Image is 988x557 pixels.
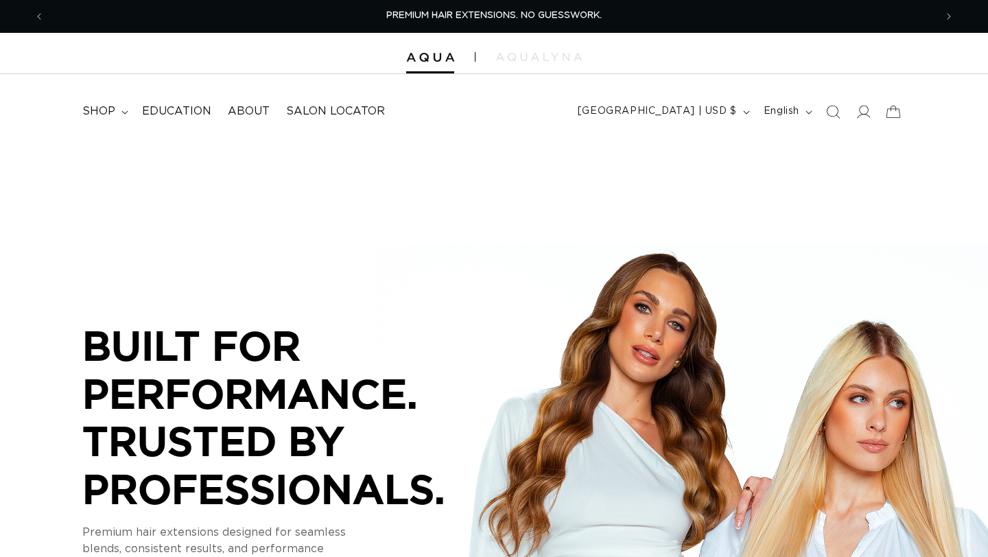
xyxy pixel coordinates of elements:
a: Education [134,96,220,127]
summary: shop [74,96,134,127]
button: Previous announcement [24,3,54,29]
img: Aqua Hair Extensions [406,53,454,62]
span: PREMIUM HAIR EXTENSIONS. NO GUESSWORK. [386,11,602,20]
button: Next announcement [934,3,964,29]
p: BUILT FOR PERFORMANCE. TRUSTED BY PROFESSIONALS. [82,322,494,512]
a: Salon Locator [278,96,393,127]
span: Education [142,104,211,119]
button: [GEOGRAPHIC_DATA] | USD $ [569,99,755,125]
a: About [220,96,278,127]
img: aqualyna.com [496,53,582,61]
summary: Search [818,97,848,127]
button: English [755,99,818,125]
span: [GEOGRAPHIC_DATA] | USD $ [578,104,737,119]
span: shop [82,104,115,119]
span: Salon Locator [286,104,385,119]
span: English [764,104,799,119]
span: About [228,104,270,119]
